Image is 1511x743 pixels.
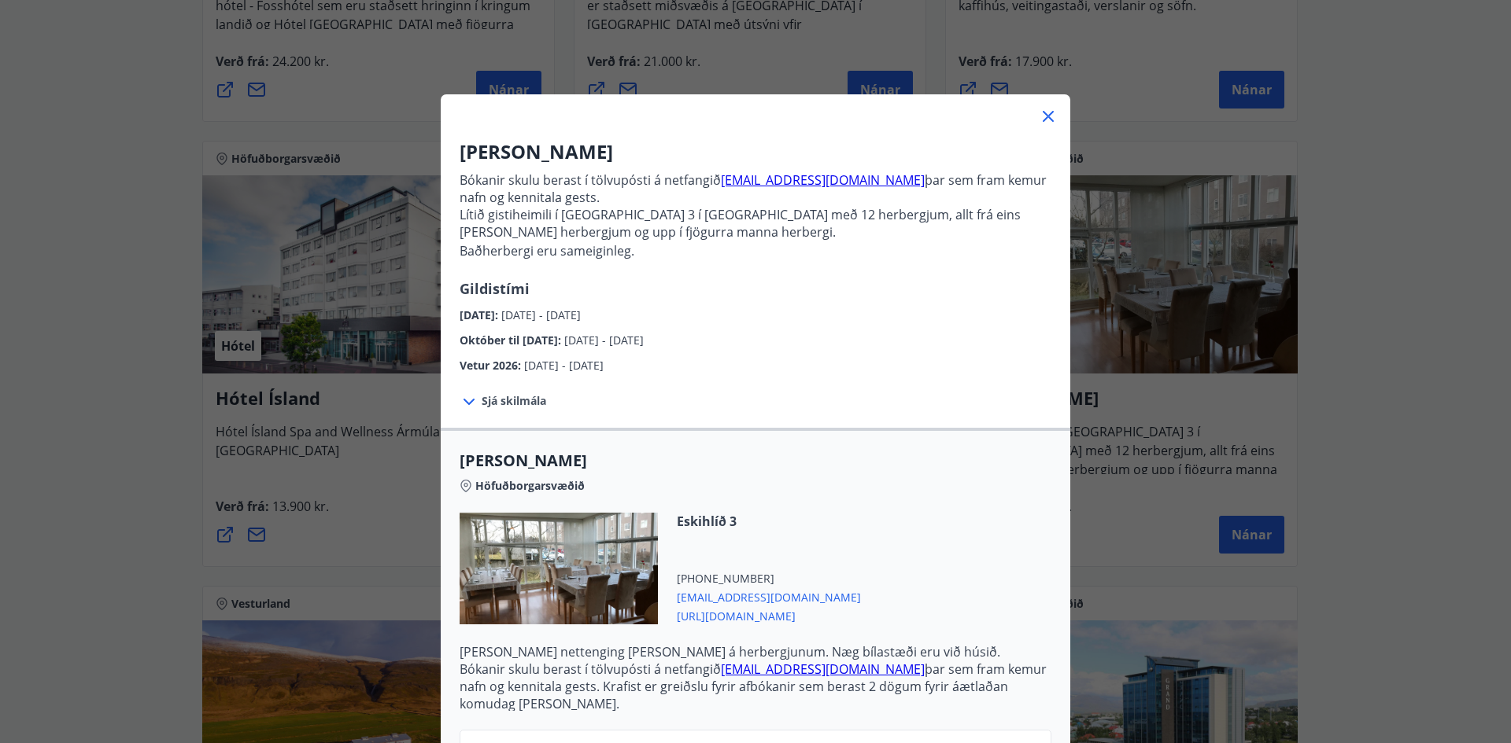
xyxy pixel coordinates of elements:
span: Október til [DATE] : [460,333,564,348]
span: [URL][DOMAIN_NAME] [677,605,861,624]
span: Höfuðborgarsvæðið [475,478,585,494]
p: Bókanir skulu berast í tölvupósti á netfangið þar sem fram kemur nafn og kennitala gests. [460,171,1051,206]
h3: [PERSON_NAME] [460,138,1051,165]
a: [EMAIL_ADDRESS][DOMAIN_NAME] [721,171,925,189]
span: Sjá skilmála [482,393,546,409]
span: [DATE] - [DATE] [564,333,644,348]
p: Lítið gistiheimili í [GEOGRAPHIC_DATA] 3 í [GEOGRAPHIC_DATA] með 12 herbergjum, allt frá eins [PE... [460,206,1051,259]
span: [DATE] : [460,307,501,322]
p: [PERSON_NAME] nettenging [PERSON_NAME] á herbergjunum. Næg bílastæði eru við húsið. [460,643,1051,660]
span: Vetur 2026 : [460,358,524,373]
a: [EMAIL_ADDRESS][DOMAIN_NAME] [721,660,925,678]
span: Gildistími [460,279,530,298]
p: Bókanir skulu berast í tölvupósti á netfangið þar sem fram kemur nafn og kennitala gests. Krafist... [460,660,1051,712]
span: [PHONE_NUMBER] [677,571,861,587]
span: [DATE] - [DATE] [524,358,604,373]
span: [DATE] - [DATE] [501,307,581,322]
span: [PERSON_NAME] [460,450,1051,472]
span: [EMAIL_ADDRESS][DOMAIN_NAME] [677,587,861,605]
span: Eskihlíð 3 [677,513,861,530]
